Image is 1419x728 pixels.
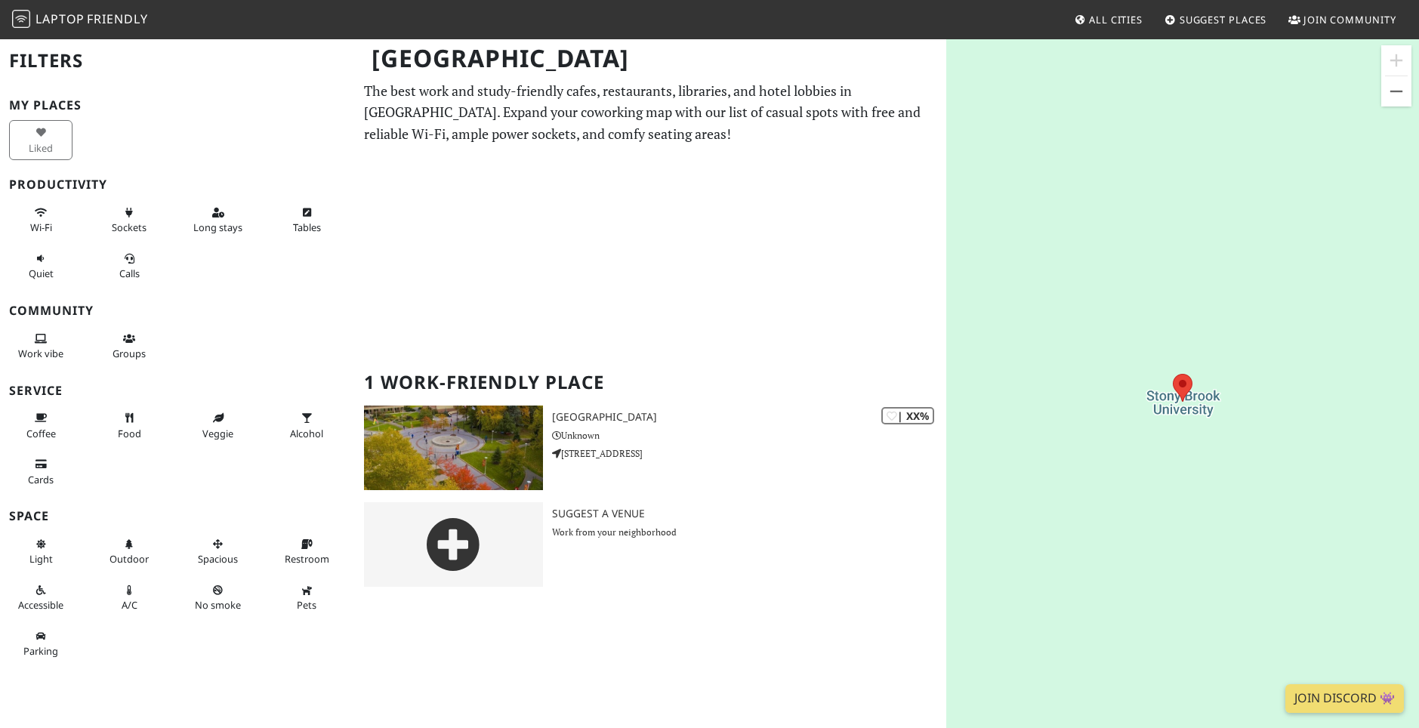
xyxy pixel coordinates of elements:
[9,532,72,572] button: Light
[9,304,346,318] h3: Community
[112,221,147,234] span: Power sockets
[1089,13,1143,26] span: All Cities
[552,428,946,443] p: Unknown
[355,502,946,587] a: Suggest a Venue Work from your neighborhood
[552,446,946,461] p: [STREET_ADDRESS]
[12,7,148,33] a: LaptopFriendly LaptopFriendly
[9,326,72,366] button: Work vibe
[122,598,137,612] span: Air conditioned
[87,11,147,27] span: Friendly
[297,598,316,612] span: Pet friendly
[97,200,161,240] button: Sockets
[290,427,323,440] span: Alcohol
[9,38,346,84] h2: Filters
[9,578,72,618] button: Accessible
[97,326,161,366] button: Groups
[110,552,149,566] span: Outdoor area
[355,406,946,490] a: Stony Brook University | XX% [GEOGRAPHIC_DATA] Unknown [STREET_ADDRESS]
[364,359,937,406] h2: 1 Work-Friendly Place
[23,644,58,658] span: Parking
[275,532,338,572] button: Restroom
[198,552,238,566] span: Spacious
[97,406,161,446] button: Food
[9,98,346,113] h3: My Places
[113,347,146,360] span: Group tables
[1381,76,1411,106] button: Zoom out
[881,407,934,424] div: | XX%
[9,384,346,398] h3: Service
[9,624,72,664] button: Parking
[552,411,946,424] h3: [GEOGRAPHIC_DATA]
[29,552,53,566] span: Natural light
[193,221,242,234] span: Long stays
[552,507,946,520] h3: Suggest a Venue
[552,525,946,539] p: Work from your neighborhood
[187,532,250,572] button: Spacious
[359,38,943,79] h1: [GEOGRAPHIC_DATA]
[364,406,543,490] img: Stony Brook University
[1282,6,1402,33] a: Join Community
[9,406,72,446] button: Coffee
[1381,45,1411,76] button: Zoom in
[187,200,250,240] button: Long stays
[9,246,72,286] button: Quiet
[275,578,338,618] button: Pets
[1303,13,1396,26] span: Join Community
[26,427,56,440] span: Coffee
[9,509,346,523] h3: Space
[97,246,161,286] button: Calls
[275,200,338,240] button: Tables
[119,267,140,280] span: Video/audio calls
[1068,6,1149,33] a: All Cities
[18,598,63,612] span: Accessible
[275,406,338,446] button: Alcohol
[9,452,72,492] button: Cards
[187,406,250,446] button: Veggie
[202,427,233,440] span: Veggie
[293,221,321,234] span: Work-friendly tables
[1180,13,1267,26] span: Suggest Places
[28,473,54,486] span: Credit cards
[364,502,543,587] img: gray-place-d2bdb4477600e061c01bd816cc0f2ef0cfcb1ca9e3ad78868dd16fb2af073a21.png
[9,200,72,240] button: Wi-Fi
[187,578,250,618] button: No smoke
[12,10,30,28] img: LaptopFriendly
[30,221,52,234] span: Stable Wi-Fi
[18,347,63,360] span: People working
[118,427,141,440] span: Food
[285,552,329,566] span: Restroom
[1158,6,1273,33] a: Suggest Places
[29,267,54,280] span: Quiet
[9,177,346,192] h3: Productivity
[97,578,161,618] button: A/C
[364,80,937,145] p: The best work and study-friendly cafes, restaurants, libraries, and hotel lobbies in [GEOGRAPHIC_...
[97,532,161,572] button: Outdoor
[35,11,85,27] span: Laptop
[195,598,241,612] span: Smoke free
